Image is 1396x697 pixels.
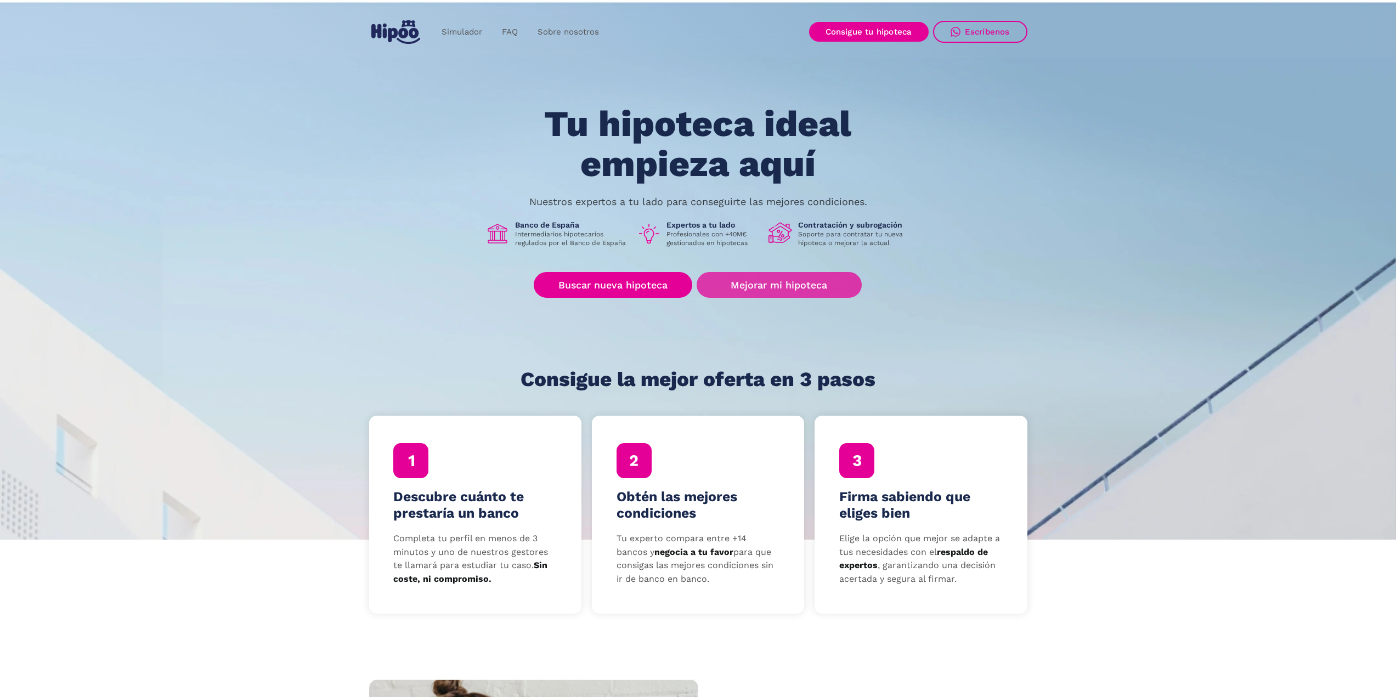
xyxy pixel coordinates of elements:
[798,220,911,230] h1: Contratación y subrogación
[617,532,780,586] p: Tu experto compara entre +14 bancos y para que consigas las mejores condiciones sin ir de banco e...
[839,489,1003,522] h4: Firma sabiendo que eliges bien
[432,21,492,43] a: Simulador
[534,272,692,298] a: Buscar nueva hipoteca
[654,547,733,557] strong: negocia a tu favor
[393,560,547,584] strong: Sin coste, ni compromiso.
[965,27,1010,37] div: Escríbenos
[521,369,875,390] h1: Consigue la mejor oferta en 3 pasos
[529,197,867,206] p: Nuestros expertos a tu lado para conseguirte las mejores condiciones.
[697,272,862,298] a: Mejorar mi hipoteca
[666,220,760,230] h1: Expertos a tu lado
[809,22,929,42] a: Consigue tu hipoteca
[617,489,780,522] h4: Obtén las mejores condiciones
[393,489,557,522] h4: Descubre cuánto te prestaría un banco
[515,230,628,247] p: Intermediarios hipotecarios regulados por el Banco de España
[798,230,911,247] p: Soporte para contratar tu nueva hipoteca o mejorar la actual
[490,104,906,184] h1: Tu hipoteca ideal empieza aquí
[492,21,528,43] a: FAQ
[369,16,423,48] a: home
[393,532,557,586] p: Completa tu perfil en menos de 3 minutos y uno de nuestros gestores te llamará para estudiar tu c...
[515,220,628,230] h1: Banco de España
[528,21,609,43] a: Sobre nosotros
[839,532,1003,586] p: Elige la opción que mejor se adapte a tus necesidades con el , garantizando una decisión acertada...
[666,230,760,247] p: Profesionales con +40M€ gestionados en hipotecas
[933,21,1027,43] a: Escríbenos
